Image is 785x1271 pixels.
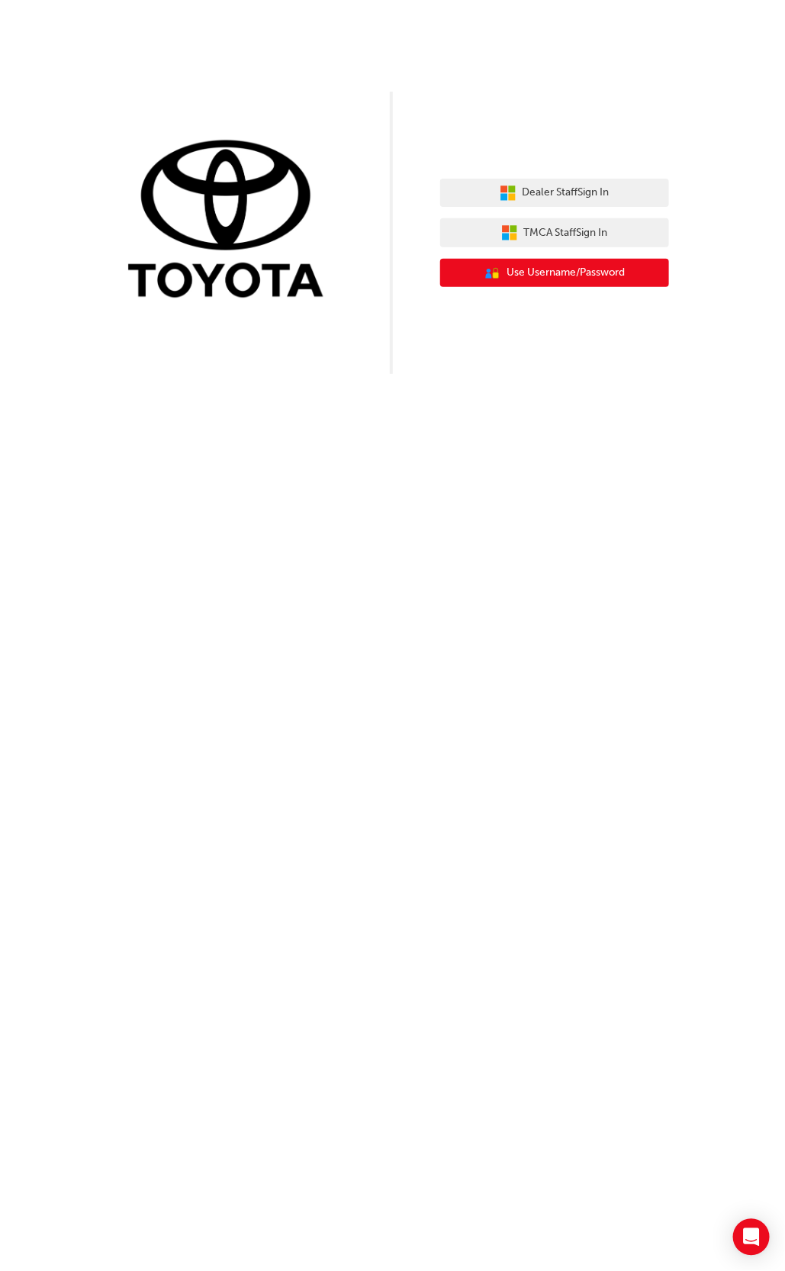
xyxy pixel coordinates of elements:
[440,179,669,208] button: Dealer StaffSign In
[117,137,346,305] img: Trak
[507,264,625,282] span: Use Username/Password
[523,184,610,202] span: Dealer Staff Sign In
[440,259,669,288] button: Use Username/Password
[440,218,669,247] button: TMCA StaffSign In
[733,1219,770,1256] div: Open Intercom Messenger
[524,224,608,242] span: TMCA Staff Sign In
